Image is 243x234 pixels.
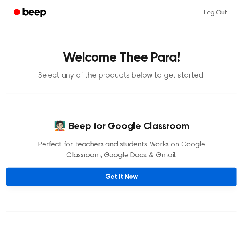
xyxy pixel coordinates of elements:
h4: 🧑🏻‍🏫 Beep for Google Classroom [32,120,212,133]
a: Log Out [196,3,235,23]
p: Select any of the products below to get started. [6,71,237,81]
p: Perfect for teachers and students. Works on Google Classroom, Google Docs, & Gmail. [32,140,212,161]
a: Beep [8,5,53,21]
a: Get It Now [6,168,237,186]
h1: Welcome Thee Para! [6,51,237,64]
